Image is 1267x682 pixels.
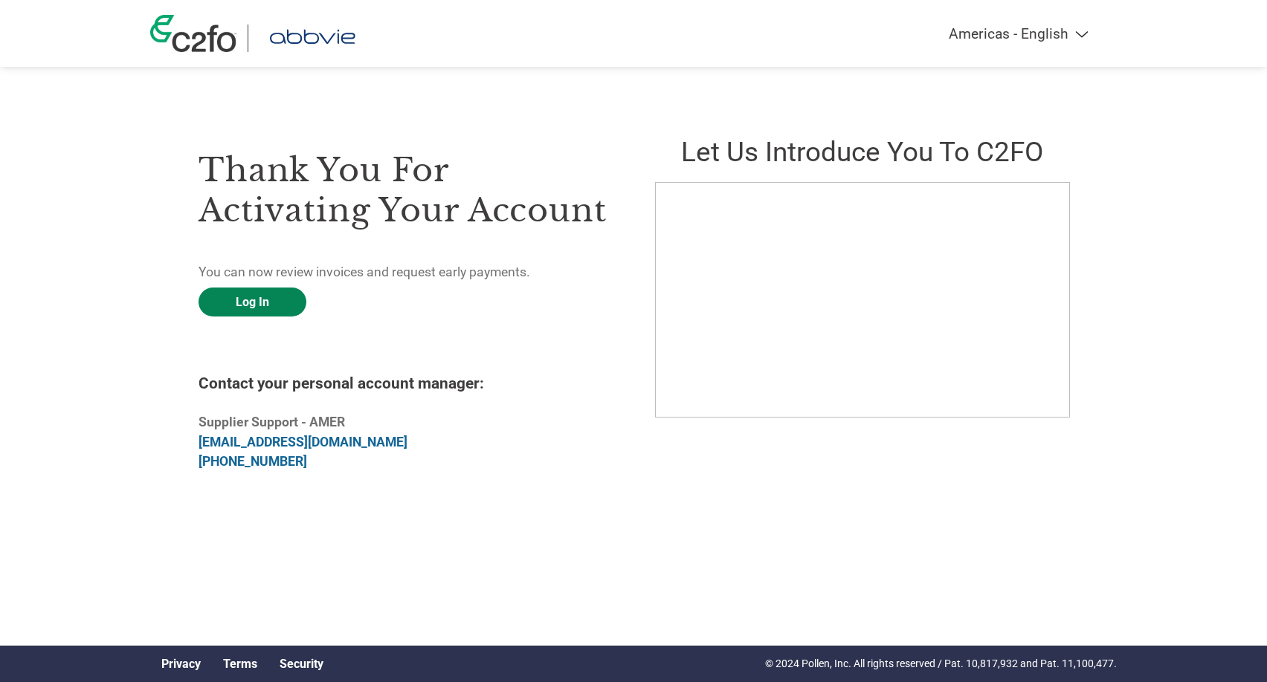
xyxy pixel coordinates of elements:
a: Security [280,657,323,671]
iframe: C2FO Introduction Video [655,182,1070,418]
a: [EMAIL_ADDRESS][DOMAIN_NAME] [199,435,407,449]
h2: Let us introduce you to C2FO [655,136,1068,168]
img: c2fo logo [150,15,236,52]
p: © 2024 Pollen, Inc. All rights reserved / Pat. 10,817,932 and Pat. 11,100,477. [765,656,1117,672]
a: Log In [199,288,306,316]
h4: Contact your personal account manager: [199,374,612,392]
img: AbbVie [259,25,365,52]
b: Supplier Support - AMER [199,415,345,429]
p: You can now review invoices and request early payments. [199,262,612,282]
h3: Thank you for activating your account [199,150,612,230]
a: Terms [223,657,257,671]
a: [PHONE_NUMBER] [199,454,307,469]
a: Privacy [161,657,201,671]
